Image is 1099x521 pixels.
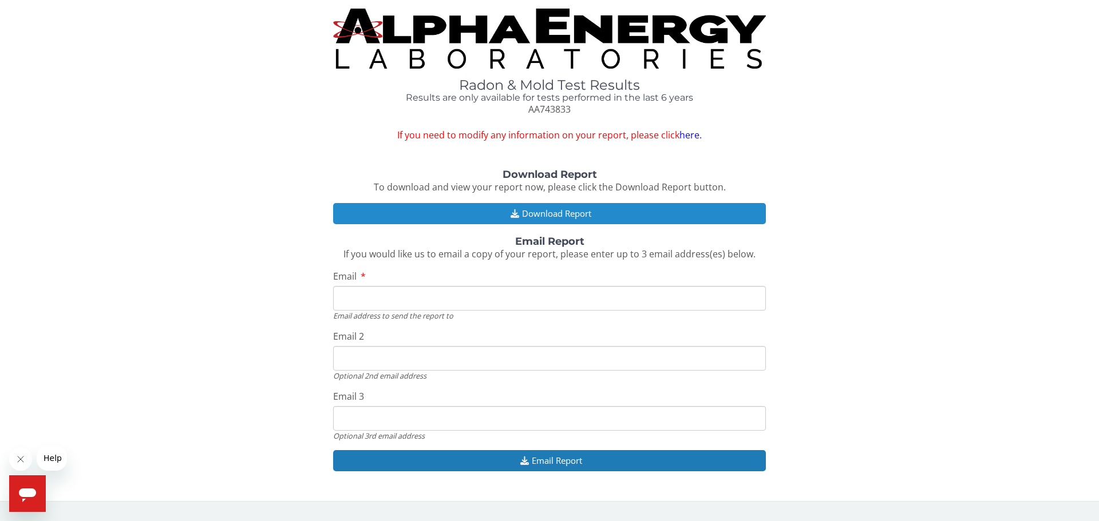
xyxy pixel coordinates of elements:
strong: Email Report [515,235,584,248]
span: Email 2 [333,330,364,343]
span: Email 3 [333,390,364,403]
h1: Radon & Mold Test Results [333,78,766,93]
strong: Download Report [503,168,597,181]
div: Optional 2nd email address [333,371,766,381]
div: Email address to send the report to [333,311,766,321]
span: To download and view your report now, please click the Download Report button. [374,181,726,193]
button: Download Report [333,203,766,224]
iframe: Message from company [37,446,67,471]
iframe: Close message [9,448,32,471]
img: TightCrop.jpg [333,9,766,69]
iframe: Button to launch messaging window [9,475,46,512]
span: AA743833 [528,103,571,116]
h4: Results are only available for tests performed in the last 6 years [333,93,766,103]
div: Optional 3rd email address [333,431,766,441]
span: If you would like us to email a copy of your report, please enter up to 3 email address(es) below. [343,248,756,260]
span: Email [333,270,357,283]
button: Email Report [333,450,766,471]
a: here. [679,129,702,141]
span: If you need to modify any information on your report, please click [333,129,766,142]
